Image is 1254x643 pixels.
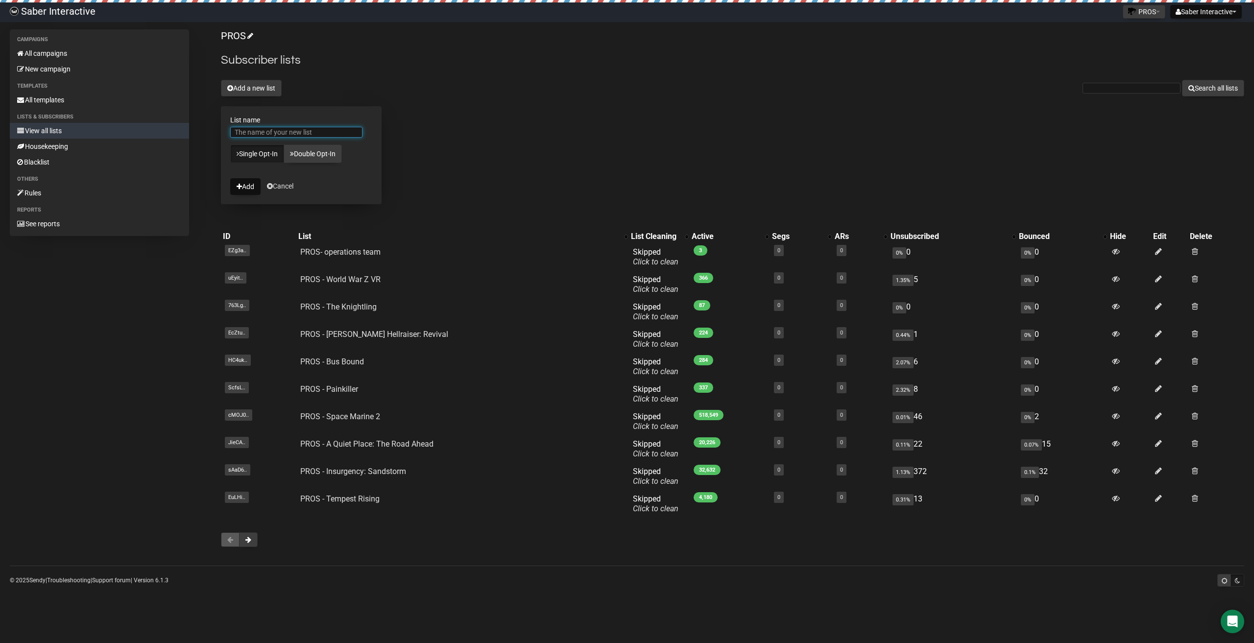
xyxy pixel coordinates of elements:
[1021,275,1035,286] span: 0%
[10,216,189,232] a: See reports
[777,494,780,500] a: 0
[777,247,780,254] a: 0
[840,275,843,281] a: 0
[694,410,723,420] span: 518,549
[840,302,843,309] a: 0
[10,46,189,61] a: All campaigns
[777,302,780,309] a: 0
[633,394,678,404] a: Click to clean
[223,232,294,241] div: ID
[777,439,780,446] a: 0
[629,230,690,243] th: List Cleaning: No sort applied, activate to apply an ascending sort
[225,409,252,421] span: cMOJ0..
[892,412,914,423] span: 0.01%
[777,467,780,473] a: 0
[889,271,1017,298] td: 5
[1017,298,1108,326] td: 0
[230,127,362,138] input: The name of your new list
[10,185,189,201] a: Rules
[892,439,914,451] span: 0.11%
[230,116,372,124] label: List name
[1021,357,1035,368] span: 0%
[300,330,448,339] a: PROS - [PERSON_NAME] Hellraiser: Revival
[300,357,364,366] a: PROS - Bus Bound
[694,300,710,310] span: 87
[633,339,678,349] a: Click to clean
[267,182,293,190] a: Cancel
[1190,232,1242,241] div: Delete
[1017,435,1108,463] td: 15
[1021,412,1035,423] span: 0%
[892,494,914,505] span: 0.31%
[1170,5,1242,19] button: Saber Interactive
[889,243,1017,271] td: 0
[1021,330,1035,341] span: 0%
[633,285,678,294] a: Click to clean
[300,302,377,311] a: PROS - The Knightling
[10,34,189,46] li: Campaigns
[889,435,1017,463] td: 22
[300,275,381,284] a: PROS - World War Z VR
[300,384,358,394] a: PROS - Painkiller
[840,384,843,391] a: 0
[835,232,878,241] div: ARs
[1017,408,1108,435] td: 2
[777,412,780,418] a: 0
[1110,232,1149,241] div: Hide
[10,61,189,77] a: New campaign
[1188,230,1244,243] th: Delete: No sort applied, sorting is disabled
[10,204,189,216] li: Reports
[1017,381,1108,408] td: 0
[840,412,843,418] a: 0
[770,230,833,243] th: Segs: No sort applied, activate to apply an ascending sort
[633,412,678,431] span: Skipped
[633,275,678,294] span: Skipped
[296,230,629,243] th: List: No sort applied, activate to apply an ascending sort
[1182,80,1244,96] button: Search all lists
[10,173,189,185] li: Others
[892,357,914,368] span: 2.07%
[633,302,678,321] span: Skipped
[777,384,780,391] a: 0
[694,437,721,448] span: 20,226
[772,232,823,241] div: Segs
[892,467,914,478] span: 1.13%
[1021,302,1035,313] span: 0%
[230,144,284,163] a: Single Opt-In
[892,302,906,313] span: 0%
[692,232,760,241] div: Active
[1021,467,1039,478] span: 0.1%
[225,355,251,366] span: HC4uk..
[690,230,770,243] th: Active: No sort applied, activate to apply an ascending sort
[633,312,678,321] a: Click to clean
[10,80,189,92] li: Templates
[225,437,249,448] span: JieCA..
[633,257,678,266] a: Click to clean
[230,178,261,195] button: Add
[1017,243,1108,271] td: 0
[840,247,843,254] a: 0
[694,328,713,338] span: 224
[1017,463,1108,490] td: 32
[633,439,678,458] span: Skipped
[777,357,780,363] a: 0
[225,492,249,503] span: EuLHi..
[889,381,1017,408] td: 8
[694,245,707,256] span: 3
[300,412,380,421] a: PROS - Space Marine 2
[840,467,843,473] a: 0
[633,330,678,349] span: Skipped
[889,230,1017,243] th: Unsubscribed: No sort applied, activate to apply an ascending sort
[300,247,381,257] a: PROS- operations team
[840,494,843,500] a: 0
[633,504,678,513] a: Click to clean
[889,353,1017,381] td: 6
[833,230,888,243] th: ARs: No sort applied, activate to apply an ascending sort
[1123,5,1165,19] button: PROS
[633,467,678,486] span: Skipped
[10,575,169,586] p: © 2025 | | | Version 6.1.3
[1021,384,1035,396] span: 0%
[1021,247,1035,259] span: 0%
[777,275,780,281] a: 0
[221,30,252,42] a: PROS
